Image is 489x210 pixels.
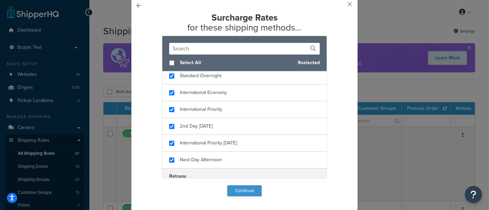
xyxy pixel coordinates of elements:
[162,55,327,71] div: 9 selected
[180,58,292,68] span: Select All
[180,106,222,113] span: International Priority
[465,186,482,203] button: Open Resource Center
[180,72,221,79] span: Standard Overnight
[211,11,278,24] strong: Surcharge Rates
[227,185,262,196] button: Continue
[180,89,227,96] span: International Economy
[169,43,320,55] input: Search
[180,122,213,130] span: 2nd Day [DATE]
[180,139,237,147] span: International Priority [DATE]
[162,168,327,184] h5: Retrans
[149,13,340,32] h2: for these shipping methods...
[180,156,222,163] span: Next Day Afternoon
